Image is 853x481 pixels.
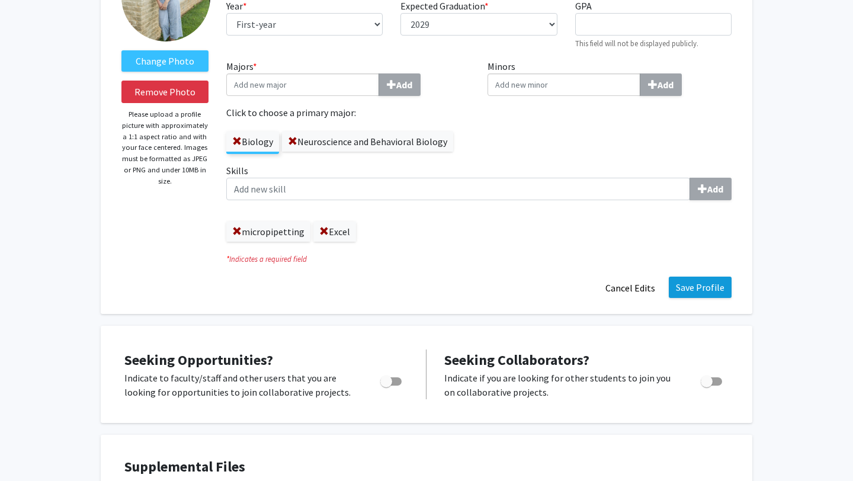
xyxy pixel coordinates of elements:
span: Seeking Opportunities? [124,351,273,369]
label: Neuroscience and Behavioral Biology [282,132,453,152]
p: Indicate if you are looking for other students to join you on collaborative projects. [444,371,678,399]
label: Click to choose a primary major: [226,105,470,120]
p: Please upload a profile picture with approximately a 1:1 aspect ratio and with your face centered... [121,109,209,187]
b: Add [707,183,723,195]
button: Majors* [379,73,421,96]
input: MinorsAdd [488,73,640,96]
button: Minors [640,73,682,96]
input: Majors*Add [226,73,379,96]
iframe: Chat [9,428,50,472]
label: Minors [488,59,732,96]
label: Majors [226,59,470,96]
label: ChangeProfile Picture [121,50,209,72]
small: This field will not be displayed publicly. [575,39,698,48]
div: Toggle [696,371,729,389]
label: Skills [226,163,732,200]
button: Save Profile [669,277,732,298]
label: Excel [313,222,356,242]
div: Toggle [376,371,408,389]
label: micropipetting [226,222,310,242]
b: Add [396,79,412,91]
p: Indicate to faculty/staff and other users that you are looking for opportunities to join collabor... [124,371,358,399]
i: Indicates a required field [226,254,732,265]
label: Biology [226,132,279,152]
input: SkillsAdd [226,178,690,200]
span: Seeking Collaborators? [444,351,589,369]
b: Add [658,79,674,91]
h4: Supplemental Files [124,458,729,476]
button: Skills [690,178,732,200]
button: Remove Photo [121,81,209,103]
button: Cancel Edits [598,277,663,299]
